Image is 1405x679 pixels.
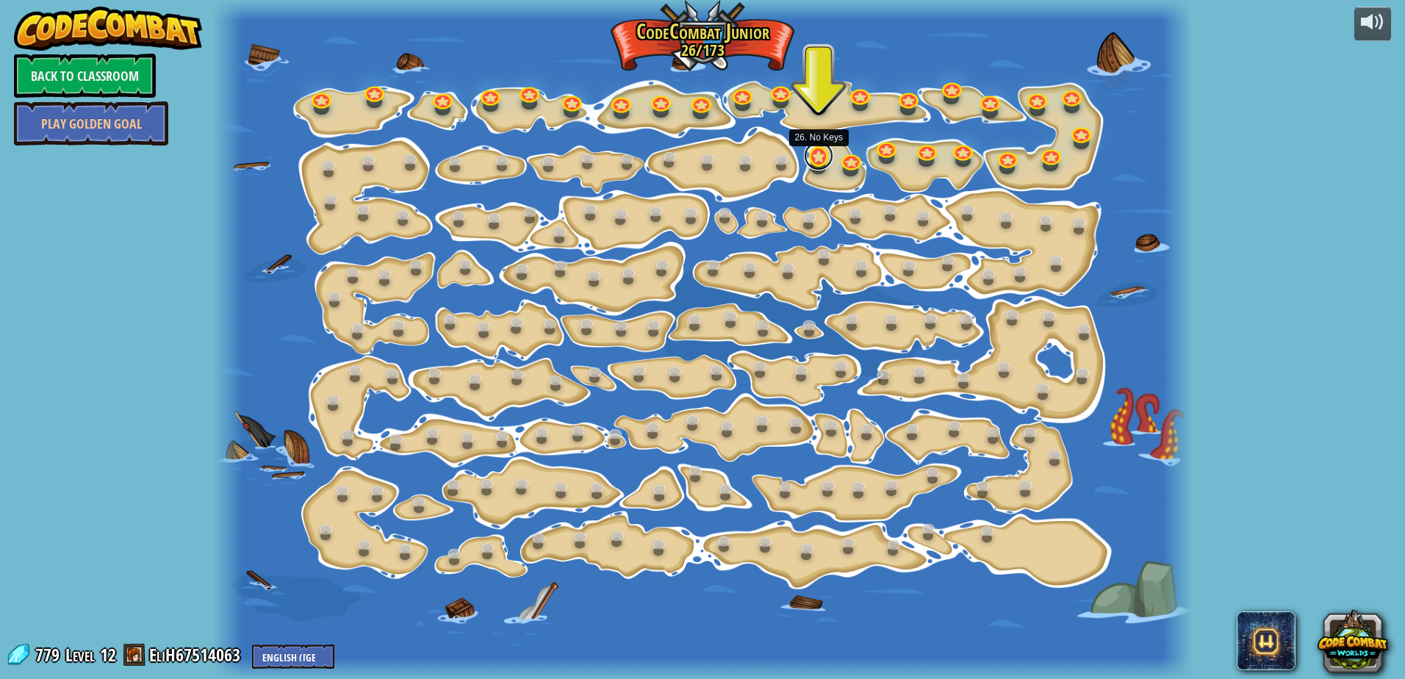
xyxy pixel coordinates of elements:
a: Play Golden Goal [14,101,168,145]
span: 779 [35,643,64,667]
a: EliH67514063 [149,643,245,667]
img: CodeCombat - Learn how to code by playing a game [14,7,202,51]
a: Back to Classroom [14,54,156,98]
span: Level [65,643,95,667]
button: Adjust volume [1354,7,1391,41]
span: 12 [100,643,116,667]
